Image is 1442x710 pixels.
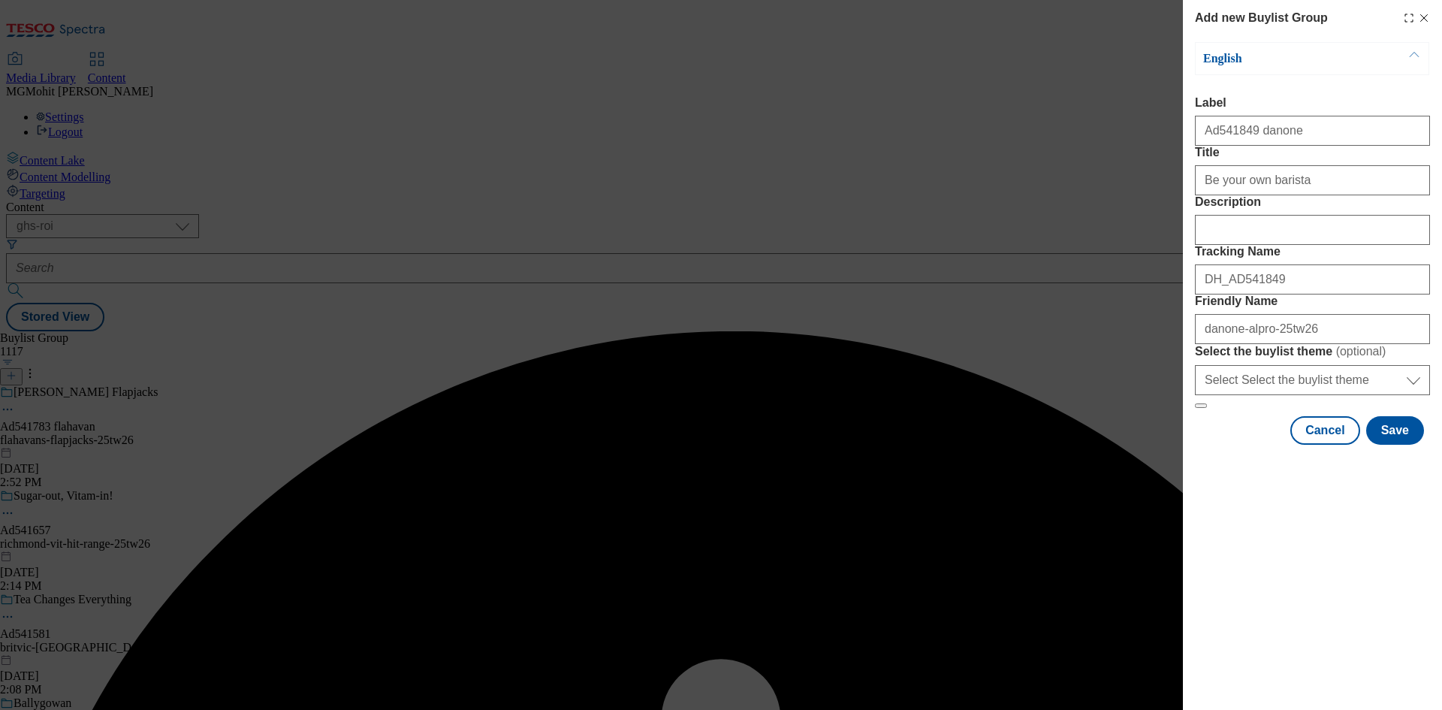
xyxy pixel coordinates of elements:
label: Description [1195,195,1430,209]
input: Enter Friendly Name [1195,314,1430,344]
label: Title [1195,146,1430,159]
label: Friendly Name [1195,295,1430,308]
p: English [1203,51,1361,66]
input: Enter Tracking Name [1195,264,1430,295]
input: Enter Description [1195,215,1430,245]
input: Enter Label [1195,116,1430,146]
span: ( optional ) [1336,345,1386,358]
button: Save [1366,416,1424,445]
button: Cancel [1290,416,1359,445]
label: Select the buylist theme [1195,344,1430,359]
label: Tracking Name [1195,245,1430,258]
input: Enter Title [1195,165,1430,195]
label: Label [1195,96,1430,110]
h4: Add new Buylist Group [1195,9,1328,27]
